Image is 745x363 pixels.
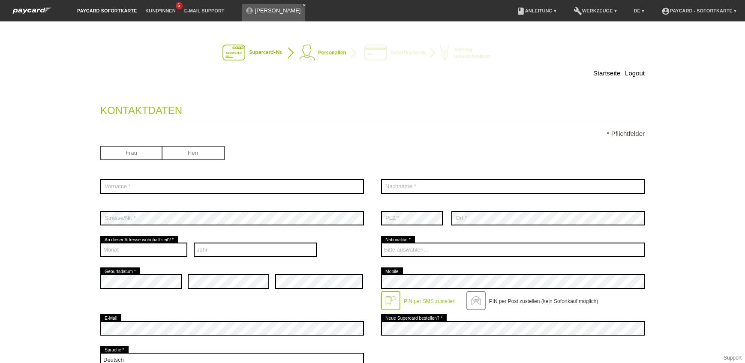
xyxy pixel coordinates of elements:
a: account_circlepaycard - Sofortkarte ▾ [657,8,741,13]
p: * Pflichtfelder [100,130,645,137]
a: Support [724,355,742,361]
a: [PERSON_NAME] [255,7,301,14]
a: bookAnleitung ▾ [512,8,561,13]
i: build [574,7,582,15]
img: paycard Sofortkarte [9,6,56,15]
img: instantcard-v2-de-2.png [222,45,523,62]
legend: Kontaktdaten [100,96,645,121]
a: DE ▾ [630,8,649,13]
a: paycard Sofortkarte [73,8,141,13]
a: Startseite [593,69,620,77]
i: book [517,7,525,15]
a: close [301,2,307,8]
i: close [302,3,306,7]
i: account_circle [661,7,670,15]
a: E-Mail Support [180,8,229,13]
a: buildWerkzeuge ▾ [569,8,621,13]
a: Logout [625,69,645,77]
a: Kund*innen [141,8,180,13]
label: PIN per Post zustellen (kein Sofortkauf möglich) [489,298,598,304]
label: PIN per SMS zustellen [404,298,456,304]
span: 6 [176,2,183,9]
a: paycard Sofortkarte [9,10,56,16]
